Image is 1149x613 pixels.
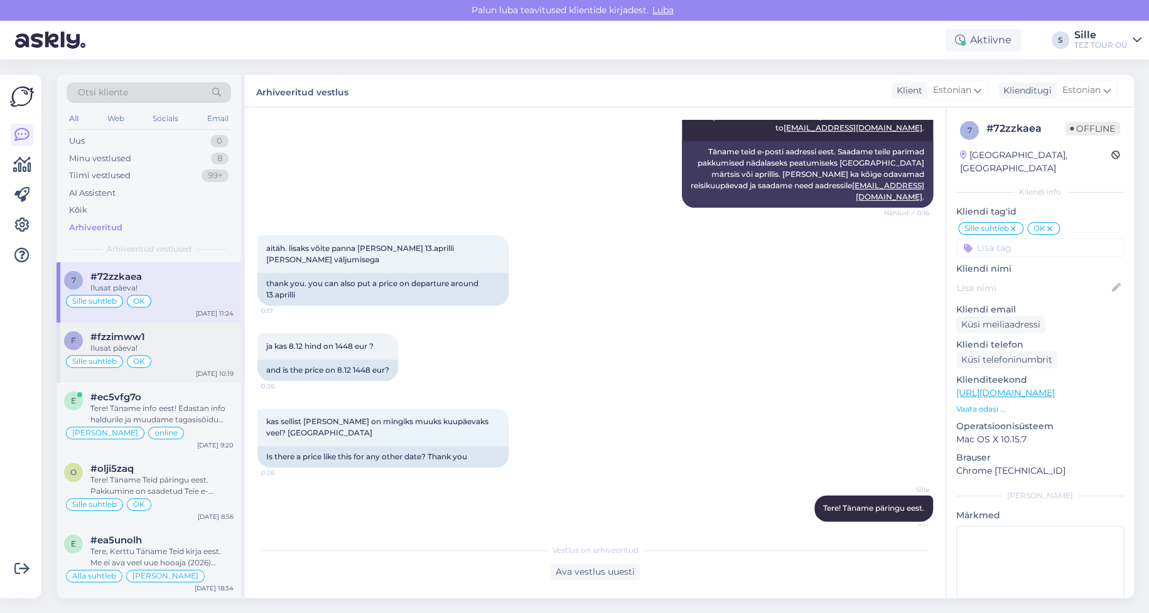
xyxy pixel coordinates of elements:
[72,572,116,580] span: Alla suhtleb
[892,84,922,97] div: Klient
[90,271,142,282] span: #72zzkaea
[69,135,85,147] div: Uus
[1065,122,1120,136] span: Offline
[72,297,117,305] span: Sille suhtleb
[154,429,178,437] span: online
[69,152,131,165] div: Minu vestlused
[266,341,374,351] span: ja kas 8.12 hind on 1448 eur ?
[1074,30,1141,50] a: SilleTEZ TOUR OÜ
[957,281,1109,295] input: Lisa nimi
[133,501,145,508] span: OK
[90,535,142,546] span: #ea5unolh
[1033,225,1045,232] span: OK
[210,135,229,147] div: 0
[197,440,234,450] div: [DATE] 9:20
[150,110,181,127] div: Socials
[823,503,924,513] span: Tere! Täname päringu eest.
[852,181,924,201] a: [EMAIL_ADDRESS][DOMAIN_NAME]
[261,468,308,477] span: 0:26
[195,584,234,593] div: [DATE] 18:34
[71,396,76,405] span: e
[964,225,1009,232] span: Sille suhtleb
[266,417,490,437] span: kas sellist [PERSON_NAME] on mingiks muuks kuupäevaks veel? [GEOGRAPHIC_DATA]
[10,85,34,109] img: Askly Logo
[1074,40,1128,50] div: TEZ TOUR OÜ
[211,152,229,165] div: 8
[960,149,1111,175] div: [GEOGRAPHIC_DATA], [GEOGRAPHIC_DATA]
[105,110,127,127] div: Web
[956,351,1057,368] div: Küsi telefoninumbrit
[956,387,1055,398] a: [URL][DOMAIN_NAME]
[956,338,1124,351] p: Kliendi telefon
[198,512,234,521] div: [DATE] 8:56
[956,205,1124,218] p: Kliendi tag'id
[956,403,1124,415] p: Vaata edasi ...
[553,545,639,556] span: Vestlus on arhiveeritud
[133,358,145,365] span: OK
[90,546,234,568] div: Tere, Kerttu Täname Teid kirja eest. Me ei ava veel uue hooaja (2026) müüki. Plaanime alustada um...
[107,243,191,255] span: Arhiveeritud vestlused
[956,303,1124,316] p: Kliendi email
[956,316,1045,333] div: Küsi meiliaadressi
[945,29,1022,51] div: Aktiivne
[956,420,1124,433] p: Operatsioonisüsteem
[202,169,229,182] div: 99+
[90,343,234,354] div: Ilusat päeva!
[261,306,308,316] span: 0:17
[72,358,117,365] span: Sille suhtleb
[649,4,677,16] span: Luba
[682,141,933,208] div: Täname teid e-posti aadressi eest. Saadame teile parimad pakkumised nädalaseks peatumiseks [GEOGR...
[69,169,131,182] div: Tiimi vestlused
[956,433,1124,446] p: Mac OS X 10.15.7
[551,563,640,580] div: Ava vestlus uuesti
[78,86,128,99] span: Otsi kliente
[986,121,1065,136] div: # 72zzkaea
[196,309,234,318] div: [DATE] 11:24
[956,490,1124,501] div: [PERSON_NAME]
[956,509,1124,522] p: Märkmed
[882,522,929,531] span: 9:15
[256,82,348,99] label: Arhiveeritud vestlus
[90,282,234,294] div: Ilusat päeva!
[956,464,1124,477] p: Chrome [TECHNICAL_ID]
[69,187,116,200] div: AI Assistent
[90,463,134,474] span: #olji5zaq
[956,262,1124,275] p: Kliendi nimi
[132,572,198,580] span: [PERSON_NAME]
[71,336,76,345] span: f
[956,186,1124,198] div: Kliendi info
[933,83,971,97] span: Estonian
[266,243,456,264] span: aitäh. lisaks võite panna [PERSON_NAME] 13.aprilli [PERSON_NAME] väljumisega
[90,331,145,343] span: #fzzimww1
[956,238,1124,257] input: Lisa tag
[261,381,308,391] span: 0:26
[882,208,929,218] span: Nähtud ✓ 0:16
[90,392,141,403] span: #ec5vfg7o
[72,275,76,285] span: 7
[133,297,145,305] span: OK
[882,485,929,494] span: Sille
[70,467,77,477] span: o
[67,110,81,127] div: All
[71,539,76,548] span: e
[69,221,122,234] div: Arhiveeritud
[956,451,1124,464] p: Brauser
[69,204,87,216] div: Kõik
[196,369,234,378] div: [DATE] 10:19
[257,273,509,306] div: thank you. you can also put a price on departure around 13.aprilli
[72,429,138,437] span: [PERSON_NAME]
[90,403,234,425] div: Tere! Täname info eest! Edastan info haldurile ja muudame tagasisõidu transfeeri ära.
[1052,31,1069,49] div: S
[90,474,234,497] div: Tere! Täname Teid päringu eest. Pakkumine on saadetud Teie e-mailile. Jääme ootama [PERSON_NAME] ...
[1074,30,1128,40] div: Sille
[998,84,1052,97] div: Klienditugi
[968,125,972,135] span: 7
[1062,83,1101,97] span: Estonian
[257,446,509,467] div: Is there a price like this for any other date? Thank you
[257,360,398,381] div: and is the price on 8.12 1448 eur?
[205,110,231,127] div: Email
[956,373,1124,386] p: Klienditeekond
[72,501,117,508] span: Sille suhtleb
[784,123,922,132] a: [EMAIL_ADDRESS][DOMAIN_NAME]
